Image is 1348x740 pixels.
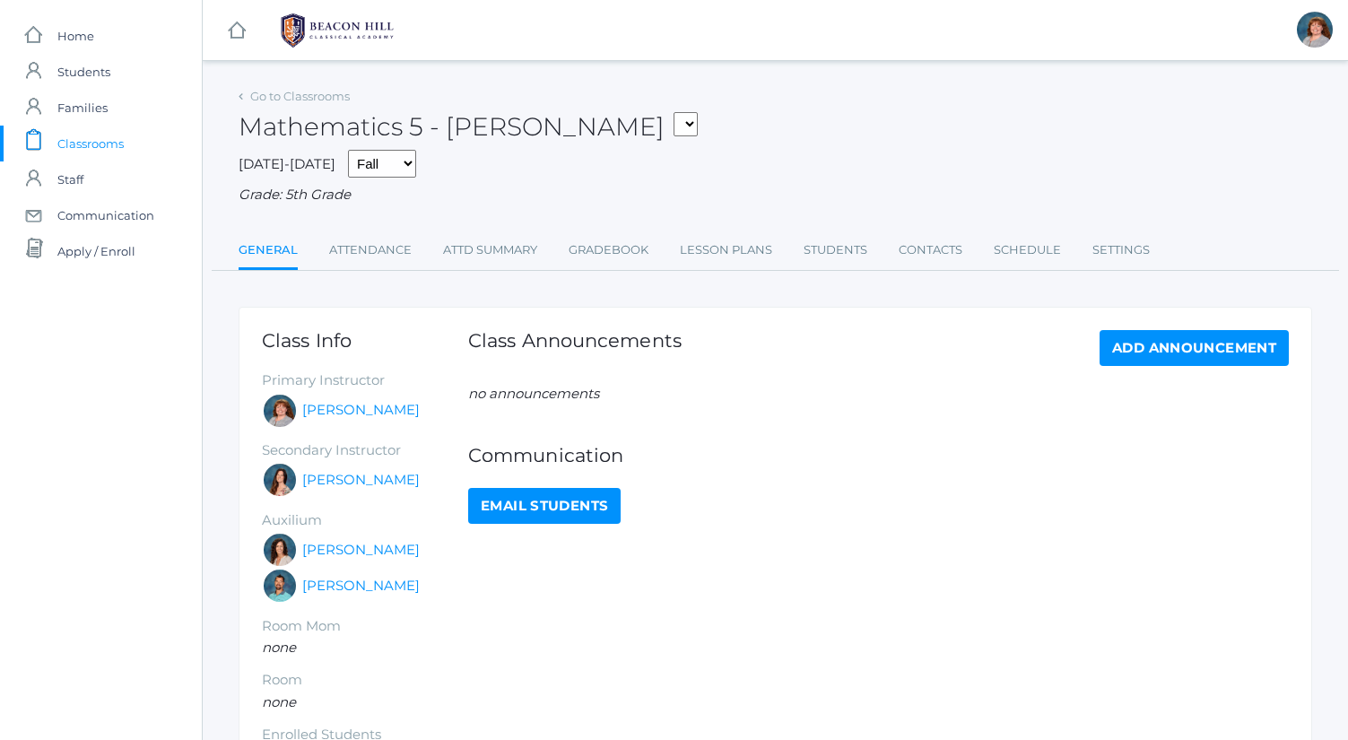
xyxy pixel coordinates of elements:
[1092,232,1150,268] a: Settings
[57,233,135,269] span: Apply / Enroll
[468,445,1289,466] h1: Communication
[443,232,537,268] a: Attd Summary
[239,113,698,141] h2: Mathematics 5 - [PERSON_NAME]
[57,18,94,54] span: Home
[1100,330,1289,366] a: Add Announcement
[262,330,468,351] h1: Class Info
[468,385,599,402] em: no announcements
[250,89,350,103] a: Go to Classrooms
[262,443,468,458] h5: Secondary Instructor
[680,232,772,268] a: Lesson Plans
[262,513,468,528] h5: Auxilium
[57,54,110,90] span: Students
[57,161,83,197] span: Staff
[1297,12,1333,48] div: Sarah Bence
[899,232,962,268] a: Contacts
[270,8,404,53] img: BHCALogos-05-308ed15e86a5a0abce9b8dd61676a3503ac9727e845dece92d48e8588c001991.png
[239,185,1312,205] div: Grade: 5th Grade
[569,232,648,268] a: Gradebook
[262,568,298,604] div: Westen Taylor
[262,619,468,634] h5: Room Mom
[329,232,412,268] a: Attendance
[57,90,108,126] span: Families
[302,540,420,561] a: [PERSON_NAME]
[468,330,682,361] h1: Class Announcements
[262,693,296,710] em: none
[262,393,298,429] div: Sarah Bence
[302,576,420,596] a: [PERSON_NAME]
[239,232,298,271] a: General
[262,639,296,656] em: none
[239,155,335,172] span: [DATE]-[DATE]
[57,197,154,233] span: Communication
[468,488,621,524] a: Email Students
[262,532,298,568] div: Cari Burke
[302,400,420,421] a: [PERSON_NAME]
[994,232,1061,268] a: Schedule
[57,126,124,161] span: Classrooms
[262,462,298,498] div: Rebecca Salazar
[804,232,867,268] a: Students
[262,673,468,688] h5: Room
[262,373,468,388] h5: Primary Instructor
[302,470,420,491] a: [PERSON_NAME]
